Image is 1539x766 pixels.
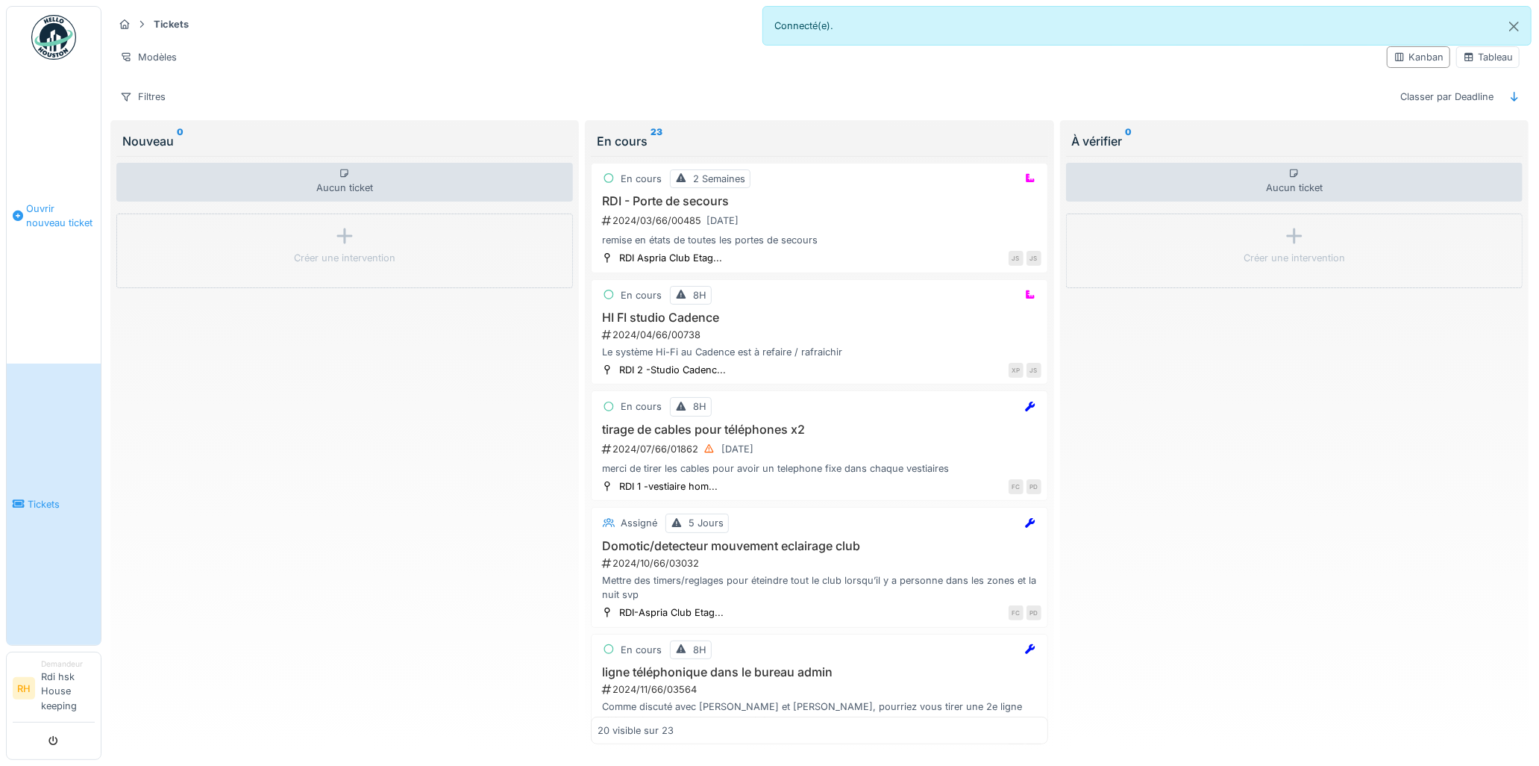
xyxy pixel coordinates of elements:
[1026,363,1041,378] div: JS
[601,328,1041,342] div: 2024/04/66/00738
[598,665,1041,679] h3: ligne téléphonique dans le bureau admin
[598,194,1041,208] h3: RDI - Porte de secours
[601,211,1041,230] div: 2024/03/66/00485
[1026,251,1041,266] div: JS
[693,288,706,302] div: 8H
[1026,479,1041,494] div: PD
[294,251,395,265] div: Créer une intervention
[41,658,95,670] div: Demandeur
[1394,50,1444,64] div: Kanban
[13,677,35,700] li: RH
[41,658,95,719] li: Rdi hsk House keeping
[621,288,662,302] div: En cours
[116,163,573,202] div: Aucun ticket
[619,251,722,265] div: RDI Aspria Club Etag...
[598,539,1041,553] h3: Domotic/detecteur mouvement eclairage club
[598,423,1041,437] h3: tirage de cables pour téléphones x2
[26,202,95,230] span: Ouvrir nouveau ticket
[7,364,101,645] a: Tickets
[693,172,745,186] div: 2 Semaines
[31,15,76,60] img: Badge_color-CXgf-gQk.svg
[113,46,184,68] div: Modèles
[1009,479,1024,494] div: FC
[619,479,718,493] div: RDI 1 -vestiaire hom...
[7,68,101,364] a: Ouvrir nouveau ticket
[1072,132,1517,150] div: À vérifier
[1497,7,1531,46] button: Close
[1009,605,1024,620] div: FC
[621,172,662,186] div: En cours
[598,233,1041,247] div: remise en états de toutes les portes de secours
[597,132,1041,150] div: En cours
[1066,163,1523,202] div: Aucun ticket
[621,516,657,530] div: Assigné
[721,442,753,456] div: [DATE]
[1244,251,1345,265] div: Créer une intervention
[13,658,95,723] a: RH DemandeurRdi hsk House keeping
[177,132,184,150] sup: 0
[598,311,1041,325] h3: HI FI studio Cadence
[601,682,1041,697] div: 2024/11/66/03564
[619,363,726,377] div: RDI 2 -Studio Cadenc...
[1009,363,1024,378] div: XP
[598,700,1041,728] div: Comme discuté avec [PERSON_NAME] et [PERSON_NAME], pourriez vous tirer une 2e ligne téléphonique ...
[621,399,662,414] div: En cours
[601,556,1041,570] div: 2024/10/66/03032
[598,573,1041,602] div: Mettre des timers/reglages pour éteindre tout le club lorsqu’il y a personne dans les zones et la...
[601,440,1041,458] div: 2024/07/66/01862
[1463,50,1513,64] div: Tableau
[598,461,1041,476] div: merci de tirer les cables pour avoir un telephone fixe dans chaque vestiaires
[706,214,739,228] div: [DATE]
[113,86,172,108] div: Filtres
[762,6,1532,46] div: Connecté(e).
[693,643,706,657] div: 8H
[693,399,706,414] div: 8H
[598,345,1041,359] div: Le système Hi-Fi au Cadence est à refaire / rafraichir
[689,516,724,530] div: 5 Jours
[122,132,567,150] div: Nouveau
[619,605,724,620] div: RDI-Aspria Club Etag...
[1394,86,1500,108] div: Classer par Deadline
[1009,251,1024,266] div: JS
[621,643,662,657] div: En cours
[28,497,95,511] span: Tickets
[651,132,662,150] sup: 23
[1126,132,1132,150] sup: 0
[1026,605,1041,620] div: PD
[598,723,674,738] div: 20 visible sur 23
[148,17,195,31] strong: Tickets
